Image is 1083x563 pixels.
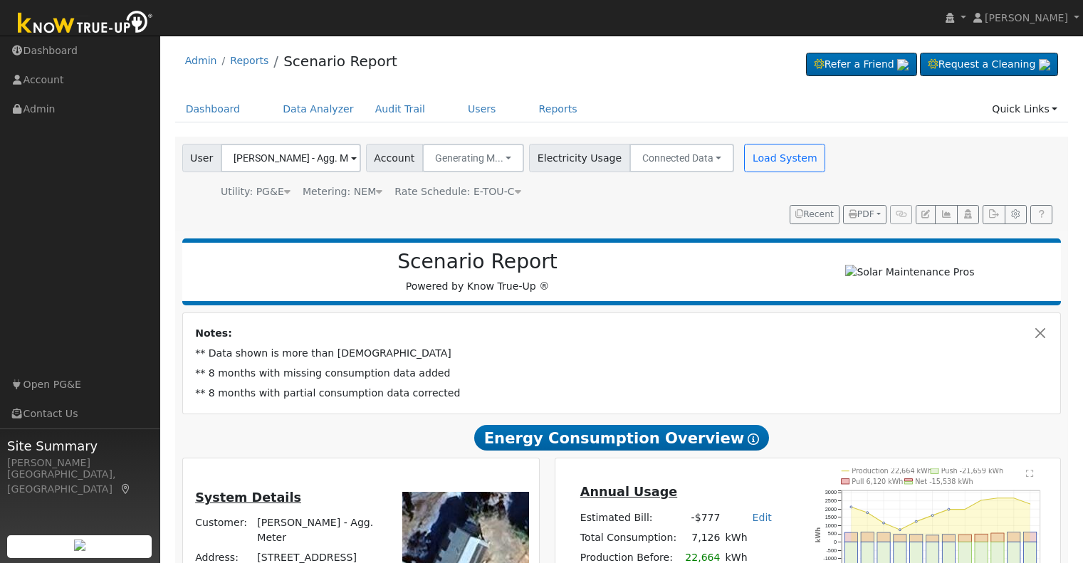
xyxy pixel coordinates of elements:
[175,96,251,122] a: Dashboard
[843,205,886,225] button: PDF
[894,535,906,542] rect: onclick=""
[983,205,1005,225] button: Export Interval Data
[916,205,936,225] button: Edit User
[861,532,874,542] rect: onclick=""
[975,535,988,542] rect: onclick=""
[74,540,85,551] img: retrieve
[916,520,918,522] circle: onclick=""
[230,55,268,66] a: Reports
[991,533,1004,542] rect: onclick=""
[457,96,507,122] a: Users
[997,498,999,500] circle: onclick=""
[825,490,837,496] text: 3000
[7,456,152,470] div: [PERSON_NAME]
[852,478,904,485] text: Pull 6,120 kWh
[221,184,291,199] div: Utility: PG&E
[744,144,825,172] button: Load System
[529,144,629,172] span: Electricity Usage
[528,96,588,122] a: Reports
[120,483,132,495] a: Map
[577,507,679,527] td: Estimated Bill:
[931,515,933,517] circle: onclick=""
[193,383,1051,403] td: ** 8 months with partial consumption data corrected
[193,343,1051,363] td: ** Data shown is more than [DEMOGRAPHIC_DATA]
[182,144,221,172] span: User
[850,506,852,508] circle: onclick=""
[985,12,1068,23] span: [PERSON_NAME]
[723,527,788,547] td: kWh
[883,522,885,525] circle: onclick=""
[920,53,1058,77] a: Request a Cleaning
[679,527,723,547] td: 7,126
[11,8,160,40] img: Know True-Up
[303,184,382,199] div: Metering: NEM
[935,205,957,225] button: Multi-Series Graph
[897,59,909,70] img: retrieve
[7,436,152,456] span: Site Summary
[193,513,255,548] td: Customer:
[394,186,520,197] span: Alias: ETOUC
[824,556,837,562] text: -1000
[422,144,525,172] button: Generating M...
[193,363,1051,383] td: ** 8 months with missing consumption data added
[877,532,890,542] rect: onclick=""
[185,55,217,66] a: Admin
[1029,503,1031,505] circle: onclick=""
[1030,205,1052,225] a: Help Link
[435,152,503,164] span: Generating M...
[827,547,837,554] text: -500
[580,485,677,499] u: Annual Usage
[825,514,837,520] text: 1500
[825,522,837,529] text: 1000
[577,527,679,547] td: Total Consumption:
[941,468,1004,475] text: Push -21,659 kWh
[629,144,735,172] button: Connected Data
[957,205,979,225] button: Login As
[852,468,933,475] text: Production 22,664 kWh
[981,96,1068,122] a: Quick Links
[948,508,950,510] circle: onclick=""
[926,535,939,542] rect: onclick=""
[958,535,971,542] rect: onclick=""
[1026,469,1034,478] text: 
[834,539,837,545] text: 0
[867,512,869,514] circle: onclick=""
[748,433,759,445] i: Show Help
[1013,498,1015,500] circle: onclick=""
[815,527,822,543] text: kWh
[980,500,983,502] circle: onclick=""
[7,467,152,497] div: [GEOGRAPHIC_DATA], [GEOGRAPHIC_DATA]
[365,96,436,122] a: Audit Trail
[753,512,772,523] a: Edit
[943,535,956,542] rect: onclick=""
[283,53,397,70] a: Scenario Report
[1039,59,1050,70] img: retrieve
[197,250,758,274] h2: Scenario Report
[790,205,839,225] button: Recent
[255,513,382,548] td: [PERSON_NAME] - Agg. Meter
[272,96,365,122] a: Data Analyzer
[679,507,723,527] td: -$777
[1033,326,1048,341] button: Close
[1005,205,1027,225] button: Settings
[195,490,301,505] u: System Details
[1008,532,1020,542] rect: onclick=""
[825,506,837,512] text: 2000
[1024,532,1037,542] rect: onclick=""
[221,144,361,172] input: Select a User
[899,529,901,531] circle: onclick=""
[825,498,837,504] text: 2500
[844,532,857,542] rect: onclick=""
[366,144,423,172] span: Account
[849,209,874,219] span: PDF
[195,327,232,339] strong: Notes:
[915,478,973,485] text: Net -15,538 kWh
[828,531,837,537] text: 500
[845,265,974,280] img: Solar Maintenance Pros
[910,535,923,542] rect: onclick=""
[806,53,917,77] a: Refer a Friend
[474,425,769,451] span: Energy Consumption Overview
[189,250,766,294] div: Powered by Know True-Up ®
[964,508,966,510] circle: onclick=""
